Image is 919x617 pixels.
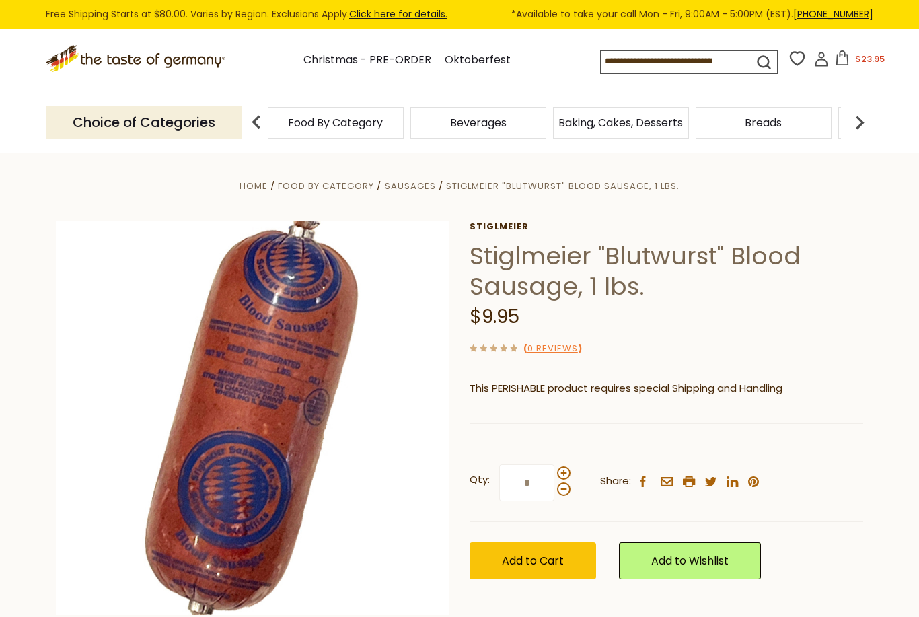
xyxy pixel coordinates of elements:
a: Home [240,180,268,192]
span: Share: [600,473,631,490]
img: previous arrow [243,109,270,136]
li: We will ship this product in heat-protective packaging and ice. [482,407,863,424]
strong: Qty: [470,472,490,488]
p: This PERISHABLE product requires special Shipping and Handling [470,380,863,397]
p: Choice of Categories [46,106,242,139]
input: Qty: [499,464,554,501]
a: Food By Category [278,180,374,192]
button: $23.95 [832,50,889,71]
span: Add to Cart [502,553,564,569]
img: Stiglmeier "Blutwurst" Blood Sausage, 1 lbs. [56,221,449,615]
a: Stiglmeier [470,221,863,232]
img: next arrow [846,109,873,136]
a: Sausages [385,180,436,192]
a: Beverages [450,118,507,128]
a: Baking, Cakes, Desserts [558,118,683,128]
a: Add to Wishlist [619,542,761,579]
span: ( ) [523,342,582,355]
h1: Stiglmeier "Blutwurst" Blood Sausage, 1 lbs. [470,241,863,301]
span: $23.95 [855,52,885,65]
span: $9.95 [470,303,519,330]
div: Free Shipping Starts at $80.00. Varies by Region. Exclusions Apply. [46,7,873,22]
span: *Available to take your call Mon - Fri, 9:00AM - 5:00PM (EST). [511,7,873,22]
button: Add to Cart [470,542,596,579]
a: Oktoberfest [445,51,511,69]
a: [PHONE_NUMBER] [793,7,873,21]
a: Breads [745,118,782,128]
a: Stiglmeier "Blutwurst" Blood Sausage, 1 lbs. [446,180,679,192]
a: Click here for details. [349,7,447,21]
a: 0 Reviews [527,342,578,356]
a: Food By Category [288,118,383,128]
a: Christmas - PRE-ORDER [303,51,431,69]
